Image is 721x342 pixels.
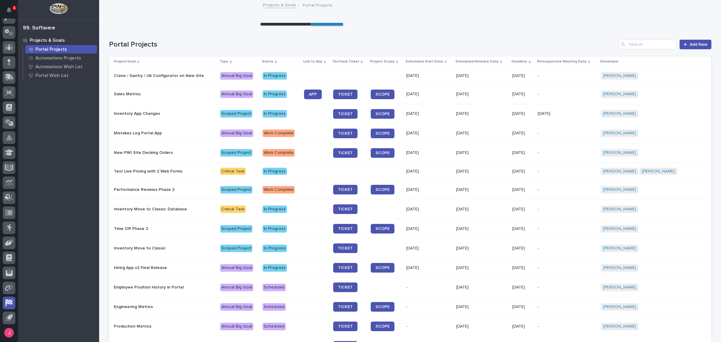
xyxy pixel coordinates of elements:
a: TICKET [333,322,357,331]
p: [DATE] [406,187,451,192]
span: TICKET [338,285,353,289]
span: TICKET [338,246,353,250]
p: [DATE] [512,111,533,116]
div: Annual Big Goal [220,130,253,137]
p: Portal Projects [35,47,67,52]
div: Critical Task [220,168,246,175]
p: - [538,304,596,310]
div: Search [619,40,676,49]
a: Portal Projects [23,45,99,53]
p: [DATE] [456,265,507,270]
p: Automations Projects [35,56,81,61]
p: - [406,324,451,329]
p: [DATE] [456,73,507,78]
button: users-avatar [3,326,15,339]
p: [DATE] [512,187,533,192]
a: [PERSON_NAME] [603,169,636,174]
span: TICKET [338,92,353,96]
div: Work Complete [263,130,295,137]
p: Scheduled Release Date [455,58,499,65]
p: Status [262,58,273,65]
span: TICKET [338,227,353,231]
a: [PERSON_NAME] [603,111,636,116]
p: [DATE] [456,150,507,155]
div: Scoped Project [220,149,252,157]
tr: Inventory Move to Classic: DatabaseCritical TaskIn ProgressTICKET[DATE][DATE][DATE]-[PERSON_NAME] [109,200,711,219]
div: Annual Big Goal [220,90,253,98]
p: Projects & Goals [30,38,65,43]
a: Add New [680,40,711,49]
div: Notifications1 [8,7,15,17]
a: SCOPE [371,263,394,273]
p: - [538,131,596,136]
span: TICKET [338,112,353,116]
a: Projects & Goals [263,1,296,8]
p: - [538,187,596,192]
span: SCOPE [376,188,390,192]
p: Hiring App v2 Final Release [114,265,216,270]
tr: Employee Position History in PortalAnnual Big GoalScheduledTICKET-[DATE][DATE]-[PERSON_NAME] [109,278,711,297]
p: [DATE] [406,150,451,155]
span: SCOPE [376,92,390,96]
p: - [538,265,596,270]
p: Time Off Phase 2 [114,226,216,231]
div: Scoped Project [220,110,252,118]
button: Notifications [3,4,15,16]
p: Performance Reviews Phase 2 [114,187,216,192]
span: SCOPE [376,151,390,155]
a: TICKET [333,185,357,194]
div: In Progress [263,206,287,213]
div: In Progress [263,225,287,233]
a: [PERSON_NAME] [603,265,636,270]
div: Scoped Project [220,225,252,233]
p: Project/Goal [114,58,136,65]
a: Projects & Goals [18,36,99,45]
p: [DATE] [456,131,507,136]
a: [PERSON_NAME] [603,150,636,155]
a: SCOPE [371,90,394,99]
div: In Progress [263,245,287,252]
a: [PERSON_NAME] [603,131,636,136]
a: TICKET [333,90,357,99]
div: Scheduled [263,323,286,330]
p: Inventory Move to Classic: Database [114,207,216,212]
a: SCOPE [371,129,394,138]
span: SCOPE [376,266,390,270]
p: - [406,285,451,290]
a: [PERSON_NAME] [642,169,675,174]
p: Portal Projects [303,2,332,8]
a: TICKET [333,243,357,253]
tr: Time Off Phase 2Scoped ProjectIn ProgressTICKETSCOPE[DATE][DATE][DATE]-[PERSON_NAME] [109,219,711,239]
p: [DATE] [456,187,507,192]
tr: Crane / Gantry / Jib Configurator on New SiteAnnual Big GoalIn Progress[DATE][DATE][DATE]-[PERSON... [109,67,711,84]
p: [DATE] [512,285,533,290]
div: Annual Big Goal [220,323,253,330]
p: [DATE] [538,111,596,116]
p: [DATE] [512,169,533,174]
p: [DATE] [512,226,533,231]
tr: Mistakes Log Portal AppAnnual Big GoalWork CompleteTICKETSCOPE[DATE][DATE][DATE]-[PERSON_NAME] [109,124,711,143]
a: TICKET [333,129,357,138]
a: SCOPE [371,322,394,331]
tr: Inventory Move to ClassicScoped ProjectIn ProgressTICKET[DATE][DATE][DATE]-[PERSON_NAME] [109,239,711,258]
tr: Test Live Pricing with 2 Web FormsCritical TaskIn Progress[DATE][DATE][DATE]-[PERSON_NAME] [PERSO... [109,163,711,180]
a: Automations Projects [23,54,99,62]
tr: Inventory App ChangesScoped ProjectIn ProgressTICKETSCOPE[DATE][DATE][DATE][DATE][PERSON_NAME] [109,104,711,124]
span: SCOPE [376,324,390,328]
div: In Progress [263,110,287,118]
p: [DATE] [512,246,533,251]
p: [DATE] [456,226,507,231]
p: Project Scope [370,58,395,65]
tr: Performance Reviews Phase 2Scoped ProjectWork CompleteTICKETSCOPE[DATE][DATE][DATE]-[PERSON_NAME] [109,180,711,200]
span: Add New [690,42,707,47]
div: Annual Big Goal [220,303,253,311]
a: SCOPE [371,302,394,312]
span: SCOPE [376,112,390,116]
p: [DATE] [512,92,533,97]
span: SCOPE [376,131,390,136]
p: - [538,246,596,251]
a: [PERSON_NAME] [603,304,636,310]
p: - [538,285,596,290]
p: Retrospective Meeting Date [537,58,587,65]
span: APP [309,92,317,96]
